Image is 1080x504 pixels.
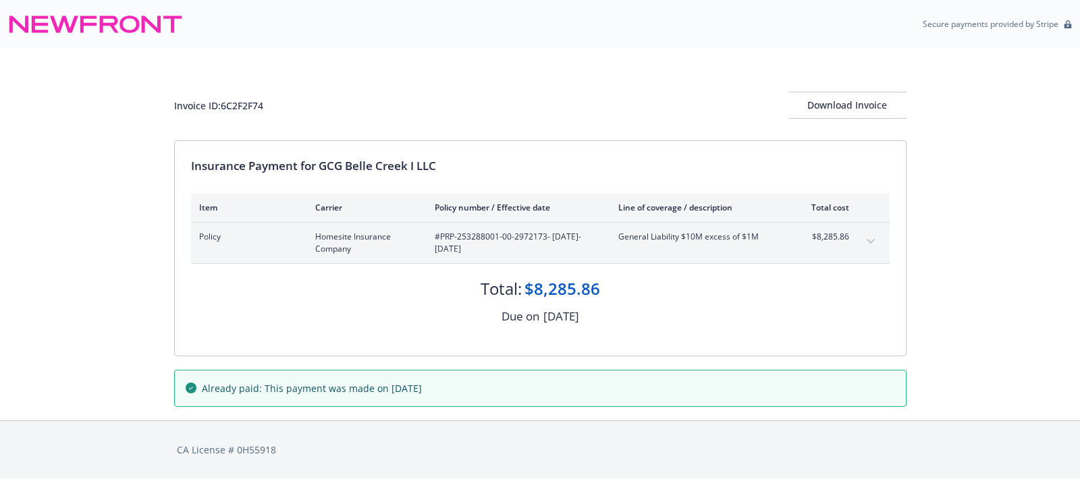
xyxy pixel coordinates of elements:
span: General Liability $10M excess of $1M [618,231,777,243]
button: expand content [860,231,882,252]
div: Item [199,202,294,213]
span: Policy [199,231,294,243]
div: Total cost [799,202,849,213]
span: Homesite Insurance Company [315,231,413,255]
div: Line of coverage / description [618,202,777,213]
div: Total: [481,277,522,300]
div: PolicyHomesite Insurance Company#PRP-253288001-00-2972173- [DATE]-[DATE]General Liability $10M ex... [191,223,890,263]
div: Due on [502,308,539,325]
div: Policy number / Effective date [435,202,597,213]
span: Already paid: This payment was made on [DATE] [202,381,422,395]
span: #PRP-253288001-00-2972173 - [DATE]-[DATE] [435,231,597,255]
span: $8,285.86 [799,231,849,243]
p: Secure payments provided by Stripe [923,18,1058,30]
div: CA License # 0H55918 [177,443,904,457]
div: [DATE] [543,308,579,325]
div: $8,285.86 [524,277,600,300]
div: Invoice ID: 6C2F2F74 [174,99,263,113]
div: Insurance Payment for GCG Belle Creek I LLC [191,157,890,175]
button: Download Invoice [788,92,907,119]
div: Carrier [315,202,413,213]
div: Download Invoice [788,92,907,118]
